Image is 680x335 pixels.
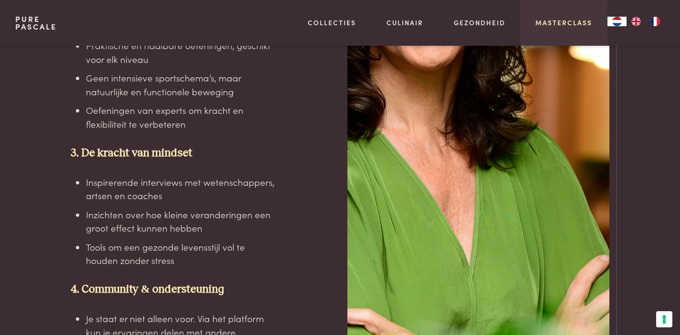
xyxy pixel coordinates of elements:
[86,71,277,98] li: Geen intensieve sportschema’s, maar natuurlijke en functionele beweging
[86,208,277,235] li: Inzichten over hoe kleine veranderingen een groot effect kunnen hebben
[454,18,505,28] a: Gezondheid
[607,17,627,26] div: Language
[607,17,627,26] a: NL
[646,17,665,26] a: FR
[71,148,192,159] strong: 3. De kracht van mindset
[15,15,57,30] a: PurePascale
[627,17,665,26] ul: Language list
[86,103,277,131] li: Oefeningen van experts om kracht en flexibiliteit te verbeteren
[86,240,277,267] li: Tools om een gezonde levensstijl vol te houden zonder stress
[86,39,277,66] li: Praktische en haalbare oefeningen, geschikt voor elk niveau
[627,17,646,26] a: EN
[86,175,277,203] li: Inspirerende interviews met wetenschappers, artsen en coaches
[308,18,356,28] a: Collecties
[607,17,665,26] aside: Language selected: Nederlands
[387,18,423,28] a: Culinair
[535,18,592,28] a: Masterclass
[71,284,224,295] strong: 4. Community & ondersteuning
[656,311,672,327] button: Uw voorkeuren voor toestemming voor trackingtechnologieën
